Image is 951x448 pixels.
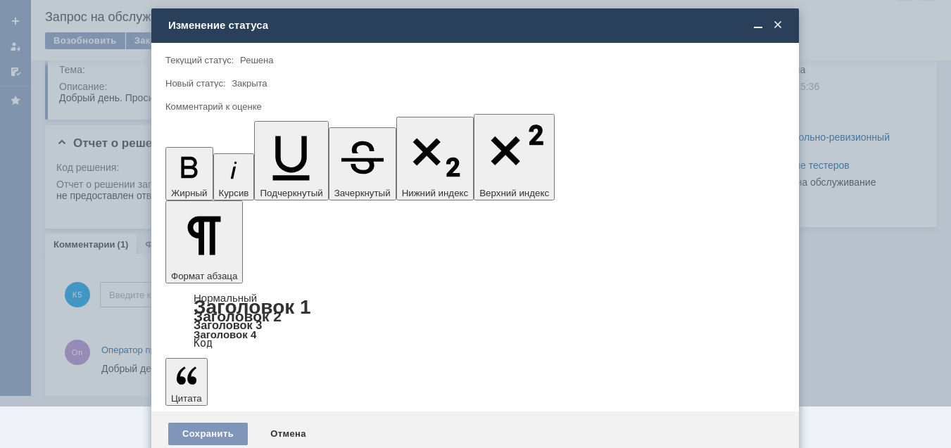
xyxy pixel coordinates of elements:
[165,293,785,348] div: Формат абзаца
[474,114,555,200] button: Верхний индекс
[396,117,474,200] button: Нижний индекс
[171,271,237,281] span: Формат абзаца
[194,296,311,318] a: Заголовок 1
[254,121,328,200] button: Подчеркнутый
[232,78,267,89] span: Закрыта
[165,55,234,65] label: Текущий статус:
[168,19,785,32] div: Изменение статуса
[194,319,262,331] a: Заголовок 3
[194,337,213,350] a: Код
[194,308,282,324] a: Заголовок 2
[194,328,256,340] a: Заголовок 4
[219,188,249,198] span: Курсив
[165,200,243,283] button: Формат абзаца
[334,188,391,198] span: Зачеркнутый
[240,55,273,65] span: Решена
[194,292,257,304] a: Нормальный
[165,78,226,89] label: Новый статус:
[479,188,549,198] span: Верхний индекс
[171,393,202,404] span: Цитата
[260,188,322,198] span: Подчеркнутый
[213,153,255,200] button: Курсив
[165,358,208,406] button: Цитата
[165,102,782,111] div: Комментарий к оценке
[751,19,765,32] span: Свернуть (Ctrl + M)
[165,147,213,200] button: Жирный
[171,188,208,198] span: Жирный
[402,188,469,198] span: Нижний индекс
[329,127,396,200] button: Зачеркнутый
[771,19,785,32] span: Закрыть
